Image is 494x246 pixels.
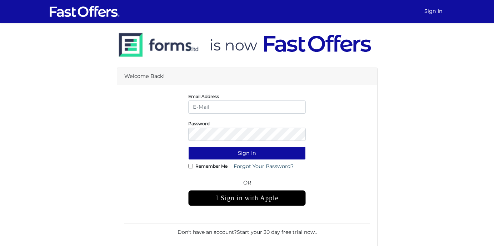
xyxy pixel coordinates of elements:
label: Remember Me [195,165,228,167]
label: Password [188,123,210,124]
button: Sign In [188,147,306,160]
input: E-Mail [188,100,306,114]
a: Forgot Your Password? [229,160,298,173]
a: Sign In [421,4,445,18]
label: Email Address [188,95,219,97]
div: Sign in with Apple [188,190,306,206]
div: Welcome Back! [117,68,377,85]
span: OR [188,179,306,190]
div: Don't have an account? . [124,223,370,236]
a: Start your 30 day free trial now. [237,229,316,235]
